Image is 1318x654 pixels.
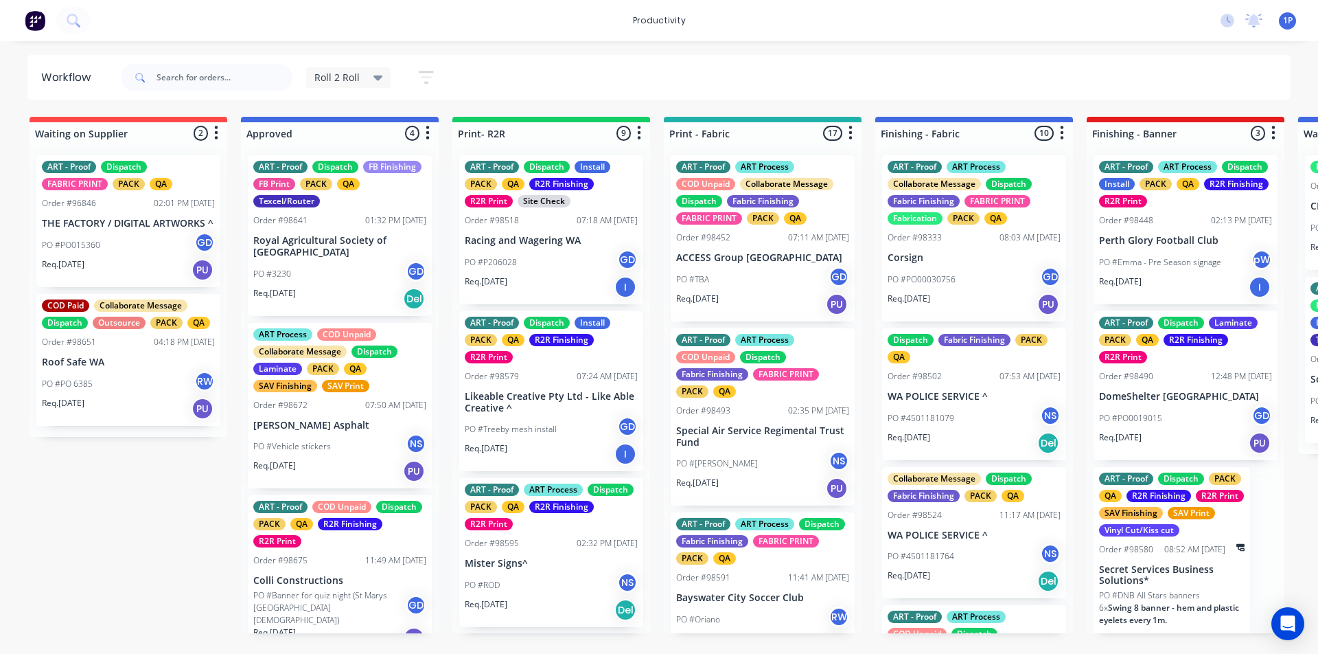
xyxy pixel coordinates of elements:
[41,69,97,86] div: Workflow
[465,442,507,455] p: Req. [DATE]
[888,178,981,190] div: Collaborate Message
[727,195,799,207] div: Fabric Finishing
[1099,473,1153,485] div: ART - Proof
[317,328,376,341] div: COD Unpaid
[1099,334,1131,346] div: PACK
[676,572,730,584] div: Order #98591
[577,537,638,550] div: 02:32 PM [DATE]
[365,554,426,567] div: 11:49 AM [DATE]
[150,178,172,190] div: QA
[465,351,513,363] div: R2R Print
[36,155,220,287] div: ART - ProofDispatchFABRIC PRINTPACKQAOrder #9684602:01 PM [DATE]THE FACTORY / DIGITAL ARTWORKS ^P...
[459,311,643,472] div: ART - ProofDispatchInstallPACKQAR2R FinishingR2R PrintOrder #9857907:24 AM [DATE]Likeable Creativ...
[312,501,371,513] div: COD Unpaid
[1037,293,1059,315] div: PU
[406,261,426,282] div: GD
[1249,432,1271,454] div: PU
[747,212,779,225] div: PACK
[42,258,84,271] p: Req. [DATE]
[964,490,997,502] div: PACK
[406,433,426,454] div: NS
[888,351,910,363] div: QA
[253,346,347,358] div: Collaborate Message
[676,425,849,449] p: Special Air Service Regimental Trust Fund
[529,334,594,346] div: R2R Finishing
[322,380,369,392] div: SAV Print
[888,570,930,582] p: Req. [DATE]
[588,484,634,496] div: Dispatch
[676,273,709,286] p: PO #TBA
[1094,155,1277,304] div: ART - ProofART ProcessDispatchInstallPACKQAR2R FinishingR2R PrintOrder #9844802:13 PM [DATE]Perth...
[984,212,1007,225] div: QA
[1222,161,1268,173] div: Dispatch
[465,501,497,513] div: PACK
[999,232,1061,244] div: 08:03 AM [DATE]
[465,579,500,591] p: PO #ROD
[1099,275,1142,288] p: Req. [DATE]
[888,293,930,305] p: Req. [DATE]
[676,293,719,305] p: Req. [DATE]
[1099,235,1272,247] p: Perth Glory Football Club
[1271,607,1304,640] div: Open Intercom Messenger
[577,214,638,227] div: 07:18 AM [DATE]
[253,399,308,411] div: Order #98672
[465,178,497,190] div: PACK
[1140,178,1172,190] div: PACK
[1211,370,1272,383] div: 12:48 PM [DATE]
[465,518,513,530] div: R2R Print
[676,458,758,470] p: PO #[PERSON_NAME]
[888,334,934,346] div: Dispatch
[1037,432,1059,454] div: Del
[947,212,980,225] div: PACK
[1249,276,1271,298] div: I
[1037,570,1059,592] div: Del
[312,161,358,173] div: Dispatch
[671,328,855,506] div: ART - ProofART ProcessCOD UnpaidDispatchFabric FinishingFABRIC PRINTPACKQAOrder #9849302:35 PM [D...
[42,378,93,390] p: PO #PO 6385
[1283,14,1293,27] span: 1P
[676,195,722,207] div: Dispatch
[888,212,943,225] div: Fabrication
[676,477,719,489] p: Req. [DATE]
[300,178,332,190] div: PACK
[524,161,570,173] div: Dispatch
[1099,431,1142,444] p: Req. [DATE]
[290,518,313,530] div: QA
[253,161,308,173] div: ART - Proof
[502,178,524,190] div: QA
[577,370,638,383] div: 07:24 AM [DATE]
[1251,249,1272,270] div: pW
[465,256,517,269] p: PO #P206028
[465,484,519,496] div: ART - Proof
[253,287,296,300] p: Req. [DATE]
[1099,214,1153,227] div: Order #98448
[307,363,339,375] div: PACK
[365,214,426,227] div: 01:32 PM [DATE]
[617,572,638,593] div: NS
[465,275,507,288] p: Req. [DATE]
[626,10,693,31] div: productivity
[713,552,736,565] div: QA
[1168,507,1215,519] div: SAV Print
[1099,391,1272,403] p: DomeShelter [GEOGRAPHIC_DATA]
[1209,473,1241,485] div: PACK
[1158,161,1217,173] div: ART Process
[740,351,786,363] div: Dispatch
[253,268,291,280] p: PO #3230
[964,195,1030,207] div: FABRIC PRINT
[888,490,960,502] div: Fabric Finishing
[617,416,638,437] div: GD
[882,467,1066,599] div: Collaborate MessageDispatchFabric FinishingPACKQAOrder #9852411:17 AM [DATE]WA POLICE SERVICE ^PO...
[1099,256,1221,269] p: PO #Emma - Pre Season signage
[888,370,942,383] div: Order #98502
[676,212,742,225] div: FABRIC PRINT
[1040,267,1061,287] div: GD
[575,161,610,173] div: Install
[253,380,317,392] div: SAV Finishing
[465,195,513,207] div: R2R Print
[248,155,432,316] div: ART - ProofDispatchFB FinishingFB PrintPACKQATexcel/RouterOrder #9864101:32 PM [DATE]Royal Agricu...
[676,232,730,244] div: Order #98452
[376,501,422,513] div: Dispatch
[253,554,308,567] div: Order #98675
[42,397,84,409] p: Req. [DATE]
